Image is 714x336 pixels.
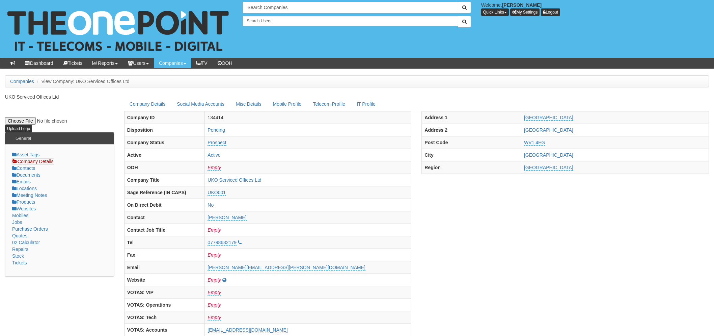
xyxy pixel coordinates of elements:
[12,206,36,211] a: Websites
[208,177,261,183] a: UKO Serviced Offices Ltd
[12,247,28,252] a: Repairs
[208,240,237,245] a: 07798632179
[124,224,205,236] th: Contact Job Title
[502,2,542,8] b: [PERSON_NAME]
[124,286,205,299] th: VOTAS: VIP
[124,97,171,111] a: Company Details
[208,165,221,171] a: Empty
[191,58,213,68] a: TV
[12,186,37,191] a: Locations
[124,136,205,149] th: Company Status
[20,58,58,68] a: Dashboard
[422,161,521,174] th: Region
[510,8,540,16] a: My Settings
[208,302,221,308] a: Empty
[524,165,573,171] a: [GEOGRAPHIC_DATA]
[171,97,230,111] a: Social Media Accounts
[524,152,573,158] a: [GEOGRAPHIC_DATA]
[124,249,205,261] th: Fax
[208,327,287,333] a: [EMAIL_ADDRESS][DOMAIN_NAME]
[5,94,114,100] p: UKO Serviced Offices Ltd
[307,97,351,111] a: Telecom Profile
[208,202,214,208] a: No
[208,190,226,196] a: UKO001
[124,161,205,174] th: OOH
[12,199,35,205] a: Products
[243,16,458,26] input: Search Users
[10,79,34,84] a: Companies
[12,133,34,144] h3: General
[12,233,27,238] a: Quotes
[124,174,205,186] th: Company Title
[208,227,221,233] a: Empty
[12,172,40,178] a: Documents
[124,274,205,286] th: Website
[124,236,205,249] th: Tel
[208,127,225,133] a: Pending
[12,165,35,171] a: Contacts
[422,111,521,124] th: Address 1
[476,2,714,16] div: Welcome,
[208,140,226,146] a: Prospect
[422,124,521,136] th: Address 2
[124,124,205,136] th: Disposition
[12,226,48,232] a: Purchase Orders
[351,97,381,111] a: IT Profile
[124,111,205,124] th: Company ID
[124,299,205,311] th: VOTAS: Operations
[123,58,154,68] a: Users
[524,140,545,146] a: WV1 4EG
[243,2,458,13] input: Search Companies
[87,58,123,68] a: Reports
[524,115,573,121] a: [GEOGRAPHIC_DATA]
[12,260,27,265] a: Tickets
[12,219,22,225] a: Jobs
[205,111,411,124] td: 134414
[12,192,47,198] a: Meeting Notes
[124,211,205,224] th: Contact
[35,78,130,85] li: View Company: UKO Serviced Offices Ltd
[124,186,205,199] th: Sage Reference (IN CAPS)
[208,315,221,320] a: Empty
[12,240,40,245] a: 02 Calculator
[58,58,88,68] a: Tickets
[5,125,32,132] input: Upload Logo
[422,149,521,161] th: City
[154,58,191,68] a: Companies
[208,290,221,295] a: Empty
[12,152,39,157] a: Asset Tags
[422,136,521,149] th: Post Code
[12,158,54,164] a: Company Details
[208,252,221,258] a: Empty
[213,58,238,68] a: OOH
[208,277,221,283] a: Empty
[124,311,205,324] th: VOTAS: Tech
[481,8,509,16] button: Quick Links
[124,199,205,211] th: On Direct Debit
[268,97,307,111] a: Mobile Profile
[124,261,205,274] th: Email
[524,127,573,133] a: [GEOGRAPHIC_DATA]
[541,8,560,16] a: Logout
[208,152,220,158] a: Active
[12,213,28,218] a: Mobiles
[12,179,31,184] a: Emails
[124,149,205,161] th: Active
[208,265,365,270] a: [PERSON_NAME][EMAIL_ADDRESS][PERSON_NAME][DOMAIN_NAME]
[12,253,24,259] a: Stock
[208,215,246,221] a: [PERSON_NAME]
[230,97,267,111] a: Misc Details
